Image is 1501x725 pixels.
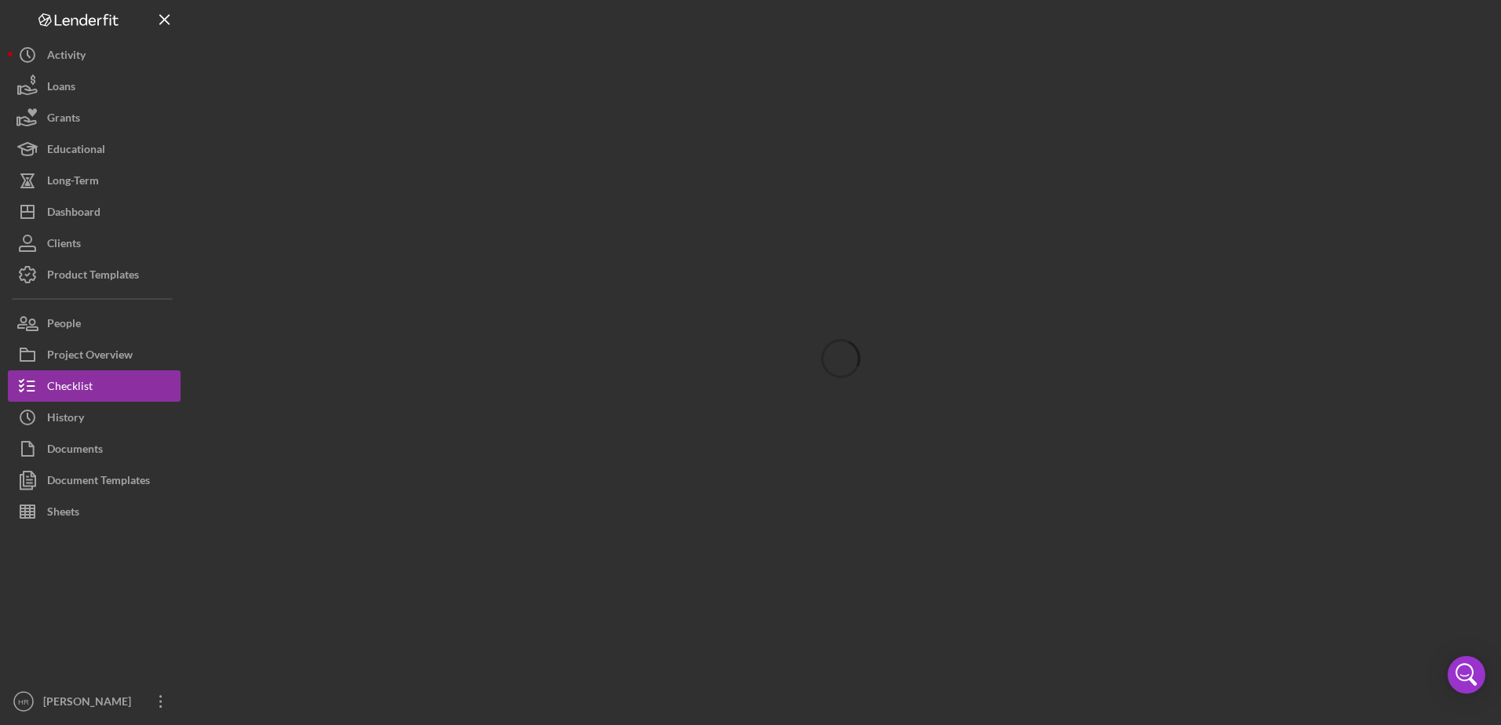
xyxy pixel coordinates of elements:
button: People [8,308,181,339]
div: History [47,402,84,437]
button: History [8,402,181,433]
text: HR [18,698,29,706]
button: Documents [8,433,181,465]
div: Checklist [47,370,93,406]
button: Product Templates [8,259,181,290]
button: Activity [8,39,181,71]
div: Project Overview [47,339,133,374]
div: Dashboard [47,196,100,231]
button: Long-Term [8,165,181,196]
div: Loans [47,71,75,106]
button: Educational [8,133,181,165]
button: Grants [8,102,181,133]
div: Document Templates [47,465,150,500]
button: HR[PERSON_NAME] [8,686,181,717]
button: Dashboard [8,196,181,228]
div: Documents [47,433,103,468]
button: Loans [8,71,181,102]
div: Educational [47,133,105,169]
div: Long-Term [47,165,99,200]
div: [PERSON_NAME] [39,686,141,721]
div: Clients [47,228,81,263]
div: People [47,308,81,343]
button: Checklist [8,370,181,402]
button: Document Templates [8,465,181,496]
div: Sheets [47,496,79,531]
div: Activity [47,39,86,75]
button: Sheets [8,496,181,527]
div: Product Templates [47,259,139,294]
div: Open Intercom Messenger [1448,656,1485,694]
button: Clients [8,228,181,259]
div: Grants [47,102,80,137]
button: Project Overview [8,339,181,370]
